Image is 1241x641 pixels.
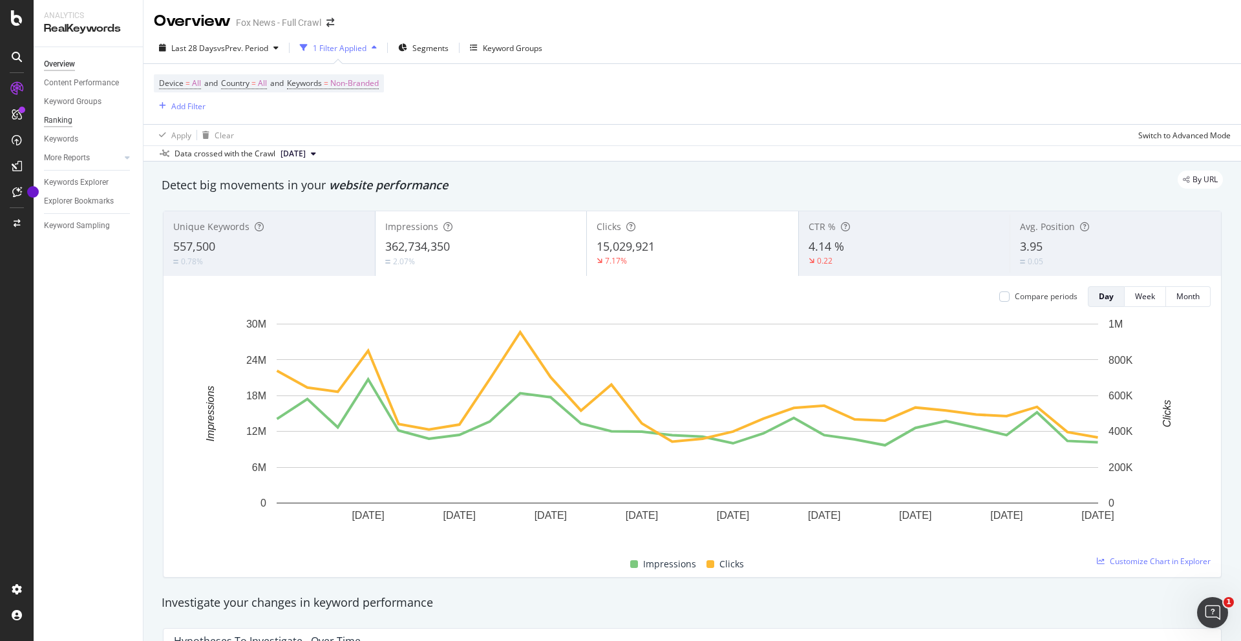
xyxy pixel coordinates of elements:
span: Clicks [719,556,744,572]
img: Equal [385,260,390,264]
a: Ranking [44,114,134,127]
text: [DATE] [899,510,931,521]
span: = [251,78,256,89]
button: Week [1125,286,1166,307]
a: Keyword Groups [44,95,134,109]
span: Avg. Position [1020,220,1075,233]
text: [DATE] [717,510,749,521]
text: 12M [246,426,266,437]
span: = [324,78,328,89]
div: Month [1176,291,1200,302]
svg: A chart. [174,317,1201,541]
div: Keyword Sampling [44,219,110,233]
span: 1 [1224,597,1234,607]
button: Apply [154,125,191,145]
text: [DATE] [352,510,384,521]
span: By URL [1193,176,1218,184]
text: 1M [1108,319,1123,330]
span: Non-Branded [330,74,379,92]
div: Keyword Groups [44,95,101,109]
iframe: Intercom live chat [1197,597,1228,628]
div: Keyword Groups [483,43,542,54]
div: Week [1135,291,1155,302]
text: [DATE] [1081,510,1114,521]
a: Overview [44,58,134,71]
div: legacy label [1178,171,1223,189]
div: Data crossed with the Crawl [175,148,275,160]
button: Segments [393,37,454,58]
div: Apply [171,130,191,141]
div: Fox News - Full Crawl [236,16,321,29]
text: 800K [1108,354,1133,365]
div: Clear [215,130,234,141]
div: Keywords [44,132,78,146]
div: Overview [154,10,231,32]
a: Customize Chart in Explorer [1097,556,1211,567]
text: [DATE] [808,510,840,521]
div: arrow-right-arrow-left [326,18,334,27]
div: 0.05 [1028,256,1043,267]
div: 7.17% [605,255,627,266]
span: and [270,78,284,89]
button: Clear [197,125,234,145]
img: Equal [173,260,178,264]
a: Keywords Explorer [44,176,134,189]
text: 200K [1108,462,1133,473]
div: 0.78% [181,256,203,267]
span: Keywords [287,78,322,89]
text: 30M [246,319,266,330]
a: Keywords [44,132,134,146]
text: [DATE] [443,510,476,521]
span: 362,734,350 [385,238,450,254]
div: RealKeywords [44,21,133,36]
span: Last 28 Days [171,43,217,54]
div: Day [1099,291,1114,302]
a: Explorer Bookmarks [44,194,134,208]
span: Impressions [385,220,438,233]
div: Investigate your changes in keyword performance [162,594,1223,611]
span: Impressions [643,556,696,572]
div: Add Filter [171,101,206,112]
div: 0.22 [817,255,833,266]
a: More Reports [44,151,121,165]
div: Analytics [44,10,133,21]
div: Keywords Explorer [44,176,109,189]
span: Customize Chart in Explorer [1110,556,1211,567]
span: Device [159,78,184,89]
span: All [258,74,267,92]
text: 0 [1108,498,1114,509]
img: Equal [1020,260,1025,264]
text: 24M [246,354,266,365]
span: CTR % [809,220,836,233]
button: Day [1088,286,1125,307]
span: 3.95 [1020,238,1043,254]
div: Overview [44,58,75,71]
text: 600K [1108,390,1133,401]
button: [DATE] [275,146,321,162]
button: Add Filter [154,98,206,114]
span: and [204,78,218,89]
text: 18M [246,390,266,401]
span: All [192,74,201,92]
a: Content Performance [44,76,134,90]
span: Country [221,78,249,89]
button: 1 Filter Applied [295,37,382,58]
span: 15,029,921 [597,238,655,254]
text: [DATE] [535,510,567,521]
div: Explorer Bookmarks [44,194,114,208]
button: Switch to Advanced Mode [1133,125,1231,145]
span: Unique Keywords [173,220,249,233]
div: Tooltip anchor [27,186,39,198]
span: 557,500 [173,238,215,254]
span: Clicks [597,220,621,233]
button: Keyword Groups [465,37,547,58]
button: Last 28 DaysvsPrev. Period [154,37,284,58]
div: Switch to Advanced Mode [1138,130,1231,141]
span: 2025 Aug. 7th [281,148,306,160]
div: 2.07% [393,256,415,267]
text: [DATE] [626,510,658,521]
span: vs Prev. Period [217,43,268,54]
div: Content Performance [44,76,119,90]
text: 6M [252,462,266,473]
